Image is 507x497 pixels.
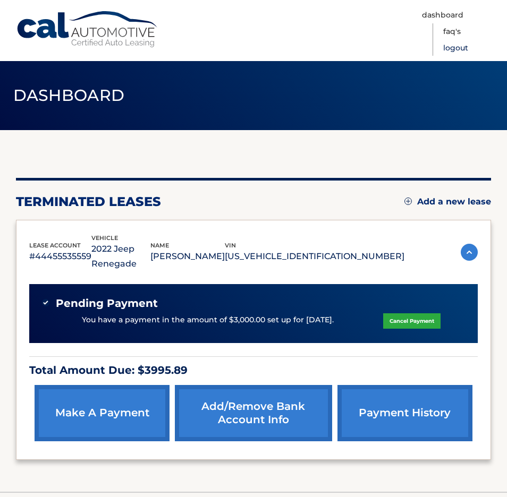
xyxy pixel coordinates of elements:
p: Total Amount Due: $3995.89 [29,361,478,380]
span: Dashboard [13,85,125,105]
a: FAQ's [443,23,461,40]
p: 2022 Jeep Renegade [91,242,150,271]
a: Dashboard [422,7,463,23]
span: lease account [29,242,81,249]
p: [US_VEHICLE_IDENTIFICATION_NUMBER] [225,249,404,264]
img: check-green.svg [42,299,49,306]
p: #44455535559 [29,249,91,264]
span: name [150,242,169,249]
a: Logout [443,40,468,56]
h2: terminated leases [16,194,161,210]
img: add.svg [404,198,412,205]
img: accordion-active.svg [461,244,478,261]
a: Cal Automotive [16,11,159,48]
a: Add a new lease [404,196,491,207]
a: make a payment [35,385,170,441]
a: Cancel Payment [383,313,441,329]
span: Pending Payment [56,297,158,310]
span: vin [225,242,236,249]
span: vehicle [91,234,118,242]
p: You have a payment in the amount of $3,000.00 set up for [DATE]. [82,314,334,326]
p: [PERSON_NAME] [150,249,225,264]
a: payment history [337,385,472,441]
a: Add/Remove bank account info [175,385,332,441]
